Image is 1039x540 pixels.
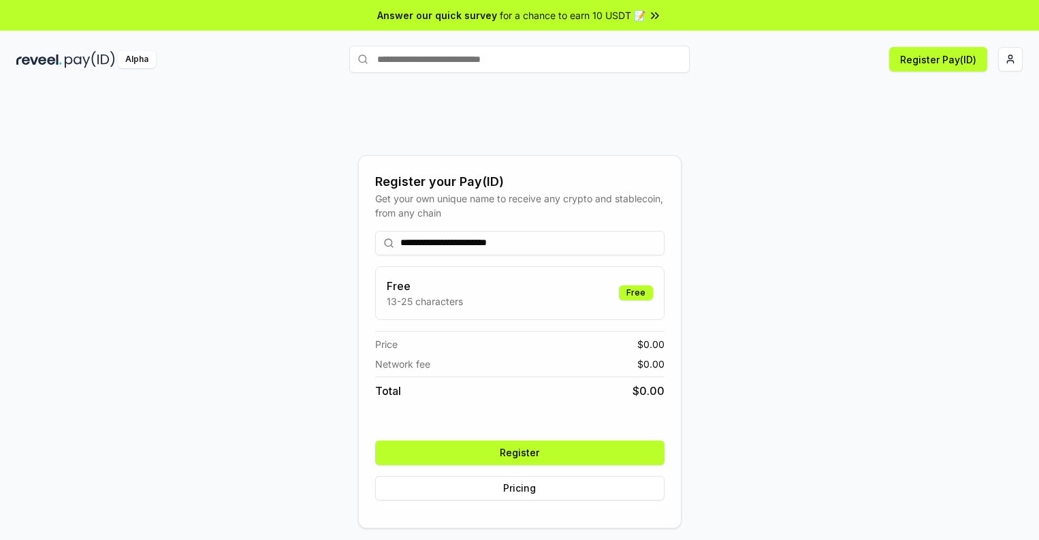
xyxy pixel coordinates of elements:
[889,47,987,72] button: Register Pay(ID)
[375,337,398,351] span: Price
[500,8,645,22] span: for a chance to earn 10 USDT 📝
[633,383,665,399] span: $ 0.00
[118,51,156,68] div: Alpha
[637,337,665,351] span: $ 0.00
[387,294,463,308] p: 13-25 characters
[375,476,665,501] button: Pricing
[375,383,401,399] span: Total
[375,357,430,371] span: Network fee
[375,441,665,465] button: Register
[16,51,62,68] img: reveel_dark
[65,51,115,68] img: pay_id
[387,278,463,294] h3: Free
[377,8,497,22] span: Answer our quick survey
[375,172,665,191] div: Register your Pay(ID)
[619,285,653,300] div: Free
[375,191,665,220] div: Get your own unique name to receive any crypto and stablecoin, from any chain
[637,357,665,371] span: $ 0.00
